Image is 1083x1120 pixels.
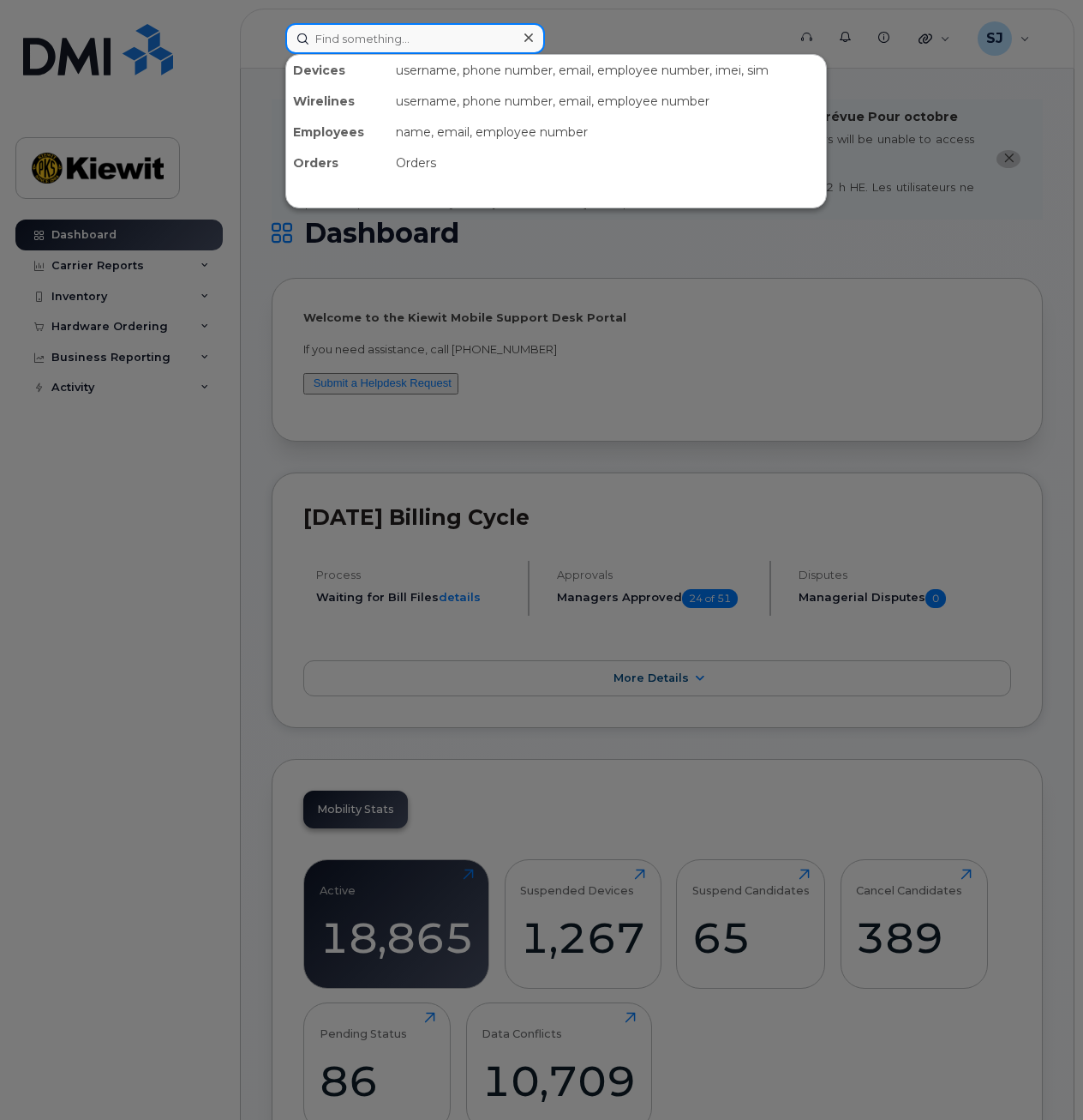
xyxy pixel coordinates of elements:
div: Wirelines [286,86,389,117]
iframe: Messenger Launcher [1008,1045,1070,1107]
div: username, phone number, email, employee number [389,86,826,117]
div: Employees [286,117,389,148]
div: name, email, employee number [389,117,826,148]
div: Orders [389,148,826,178]
div: username, phone number, email, employee number, imei, sim [389,55,826,86]
div: Devices [286,55,389,86]
div: Orders [286,148,389,178]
